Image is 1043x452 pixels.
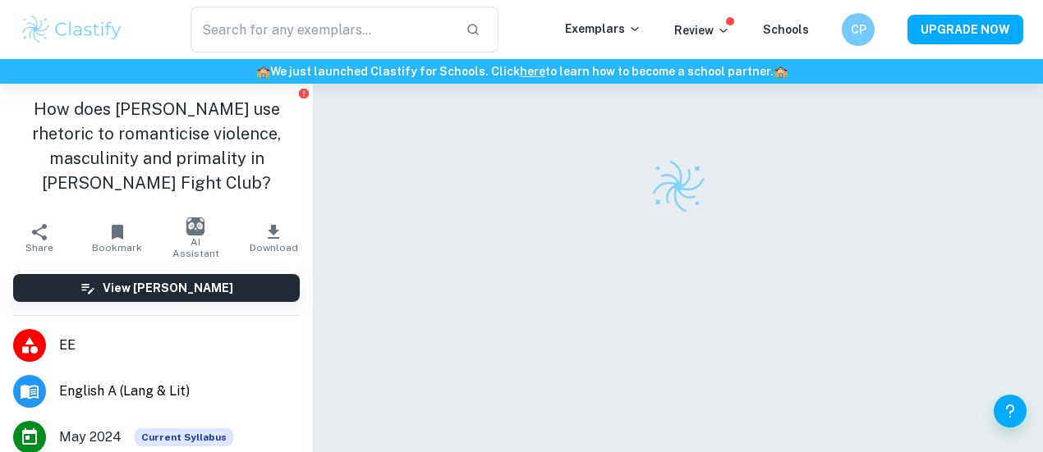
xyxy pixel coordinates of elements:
[25,242,53,253] span: Share
[103,279,233,297] h6: View [PERSON_NAME]
[994,395,1027,427] button: Help and Feedback
[297,87,310,99] button: Report issue
[59,381,300,401] span: English A (Lang & Lit)
[3,62,1040,80] h6: We just launched Clastify for Schools. Click to learn how to become a school partner.
[250,242,298,253] span: Download
[167,236,225,259] span: AI Assistant
[20,13,124,46] img: Clastify logo
[191,7,453,53] input: Search for any exemplars...
[565,20,641,38] p: Exemplars
[650,158,707,215] img: Clastify logo
[256,65,270,78] span: 🏫
[235,215,313,261] button: Download
[59,427,122,447] span: May 2024
[135,428,233,446] div: This exemplar is based on the current syllabus. Feel free to refer to it for inspiration/ideas wh...
[157,215,235,261] button: AI Assistant
[186,217,204,235] img: AI Assistant
[135,428,233,446] span: Current Syllabus
[78,215,156,261] button: Bookmark
[59,336,300,355] span: EE
[92,242,142,253] span: Bookmark
[13,274,300,302] button: View [PERSON_NAME]
[774,65,788,78] span: 🏫
[907,15,1023,44] button: UPGRADE NOW
[763,23,809,36] a: Schools
[674,21,730,39] p: Review
[520,65,545,78] a: here
[13,97,300,195] h1: How does [PERSON_NAME] use rhetoric to romanticise violence, masculinity and primality in [PERSON...
[842,13,875,46] button: CP
[849,21,868,39] h6: CP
